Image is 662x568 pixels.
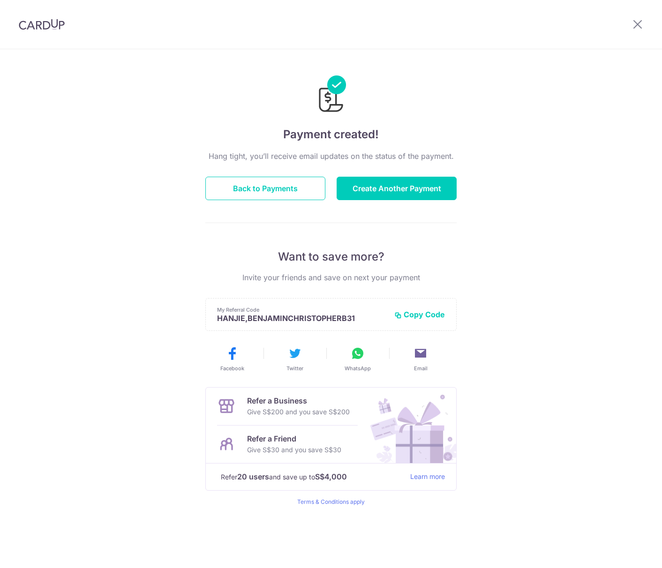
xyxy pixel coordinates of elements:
[247,444,341,456] p: Give S$30 and you save S$30
[286,365,303,372] span: Twitter
[315,471,347,482] strong: S$4,000
[19,19,65,30] img: CardUp
[204,346,260,372] button: Facebook
[345,365,371,372] span: WhatsApp
[297,498,365,505] a: Terms & Conditions apply
[205,150,457,162] p: Hang tight, you’ll receive email updates on the status of the payment.
[394,310,445,319] button: Copy Code
[220,365,244,372] span: Facebook
[205,249,457,264] p: Want to save more?
[247,395,350,406] p: Refer a Business
[205,126,457,143] h4: Payment created!
[316,75,346,115] img: Payments
[205,272,457,283] p: Invite your friends and save on next your payment
[237,471,269,482] strong: 20 users
[217,306,387,314] p: My Referral Code
[410,471,445,483] a: Learn more
[217,314,387,323] p: HANJIE,BENJAMINCHRISTOPHERB31
[330,346,385,372] button: WhatsApp
[247,406,350,418] p: Give S$200 and you save S$200
[205,177,325,200] button: Back to Payments
[337,177,457,200] button: Create Another Payment
[267,346,323,372] button: Twitter
[361,388,456,463] img: Refer
[221,471,403,483] p: Refer and save up to
[393,346,448,372] button: Email
[247,433,341,444] p: Refer a Friend
[414,365,428,372] span: Email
